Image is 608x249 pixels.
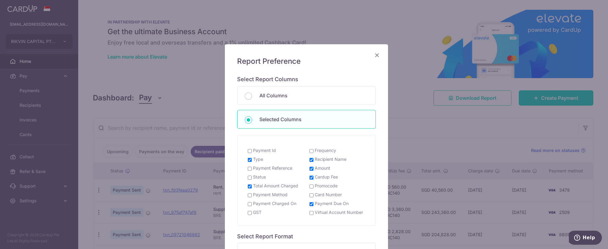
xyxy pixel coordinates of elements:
label: Virtual Account Number [315,209,363,215]
h6: Select Report Columns [237,76,376,83]
label: Payment Method [253,192,288,198]
button: Close [373,52,381,59]
label: Payment Charged On [253,200,296,207]
p: Selected Columns [259,116,368,123]
label: Payment Id [253,147,276,153]
label: Cardup Fee [315,174,338,180]
h6: Select Report Format [237,233,376,240]
label: Payment Reference [253,165,292,171]
label: Frequency [315,147,336,153]
label: Card Number [315,192,342,198]
label: Recipient Name [315,156,346,162]
iframe: Opens a widget where you can find more information [569,231,602,246]
label: Total Amount Charged [253,183,298,189]
label: Status [253,174,266,180]
label: Promocode [315,183,338,189]
label: Amount [315,165,330,171]
label: Type [253,156,263,162]
label: GST [253,209,262,215]
p: All Columns [259,92,368,99]
label: Payment Due On [315,200,349,207]
h5: Report Preference [237,56,376,66]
